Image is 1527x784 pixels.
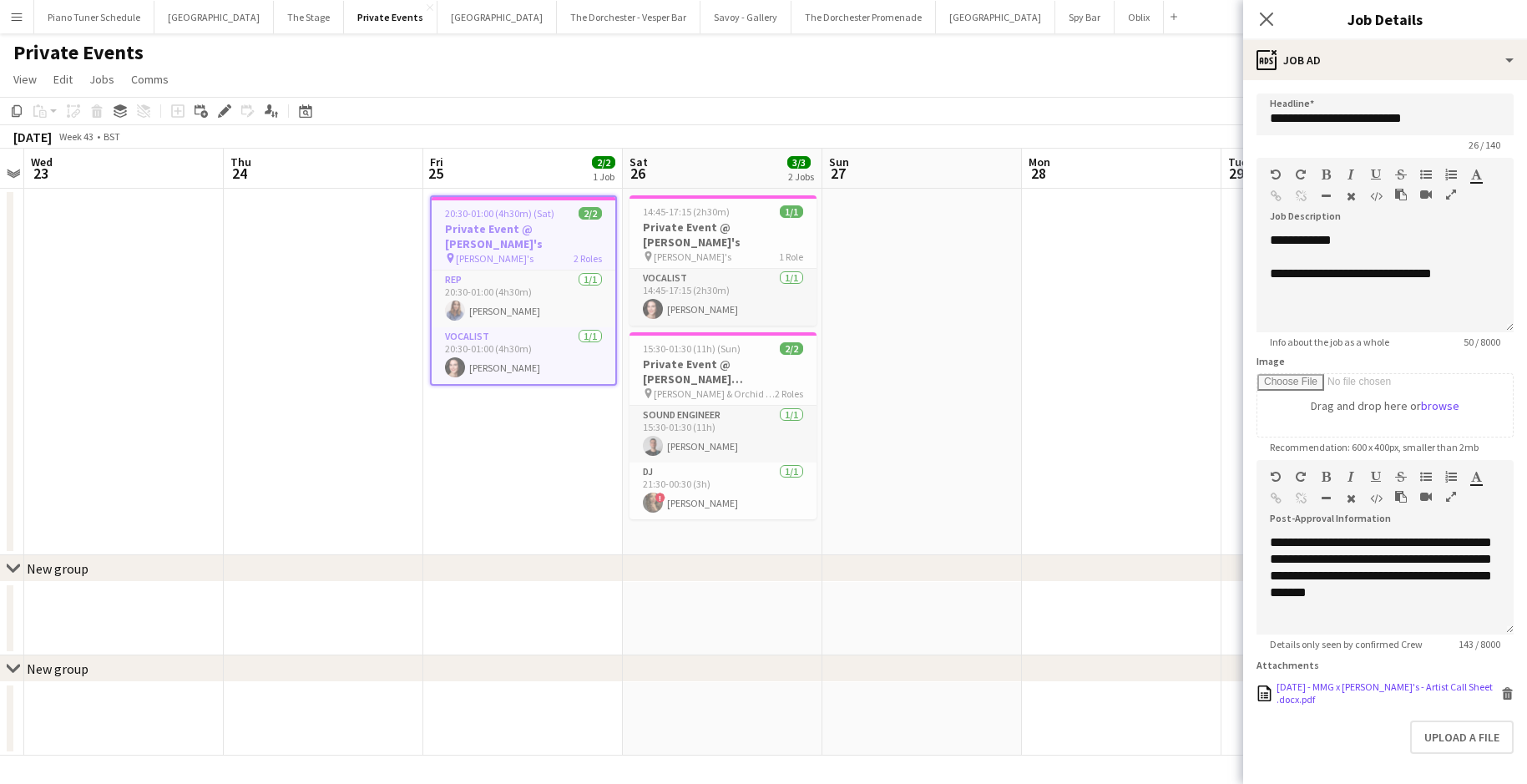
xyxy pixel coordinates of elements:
[1420,168,1432,181] button: Unordered List
[1470,470,1482,483] button: Text Color
[1320,168,1332,181] button: Bold
[230,154,251,169] span: Thu
[579,207,602,220] span: 2/2
[432,327,615,384] app-card-role: Vocalist1/120:30-01:00 (4h30m)[PERSON_NAME]
[1295,470,1307,483] button: Redo
[1450,336,1514,348] span: 50 / 8000
[430,154,443,169] span: Fri
[1345,168,1357,181] button: Italic
[643,205,730,218] span: 14:45-17:15 (2h30m)
[1243,8,1527,30] h3: Job Details
[593,170,614,183] div: 1 Job
[630,463,817,519] app-card-role: DJ1/121:30-00:30 (3h)![PERSON_NAME]
[13,129,52,145] div: [DATE]
[1256,441,1492,453] span: Recommendation: 600 x 400px, smaller than 2mb
[1445,638,1514,650] span: 143 / 8000
[1115,1,1164,33] button: Oblix
[1026,164,1050,183] span: 28
[779,250,803,263] span: 1 Role
[430,195,617,386] app-job-card: 20:30-01:00 (4h30m) (Sat)2/2Private Event @ [PERSON_NAME]'s [PERSON_NAME]'s2 RolesRep1/120:30-01:...
[432,271,615,327] app-card-role: Rep1/120:30-01:00 (4h30m)[PERSON_NAME]
[1395,470,1407,483] button: Strikethrough
[1370,168,1382,181] button: Underline
[1226,164,1247,183] span: 29
[791,1,936,33] button: The Dorchester Promenade
[780,342,803,355] span: 2/2
[1345,492,1357,505] button: Clear Formatting
[630,154,648,169] span: Sat
[1370,190,1382,203] button: HTML Code
[788,170,814,183] div: 2 Jobs
[1345,190,1357,203] button: Clear Formatting
[1320,492,1332,505] button: Horizontal Line
[274,1,344,33] button: The Stage
[1395,168,1407,181] button: Strikethrough
[1270,470,1282,483] button: Undo
[557,1,700,33] button: The Dorchester - Vesper Bar
[655,493,665,503] span: !
[936,1,1055,33] button: [GEOGRAPHIC_DATA]
[630,269,817,326] app-card-role: Vocalist1/114:45-17:15 (2h30m)[PERSON_NAME]
[654,387,775,400] span: [PERSON_NAME] & Orchid Room
[1445,470,1457,483] button: Ordered List
[1370,492,1382,505] button: HTML Code
[1395,188,1407,201] button: Paste as plain text
[47,68,79,90] a: Edit
[1228,154,1247,169] span: Tue
[437,1,557,33] button: [GEOGRAPHIC_DATA]
[228,164,251,183] span: 24
[1256,659,1319,671] label: Attachments
[131,72,169,87] span: Comms
[780,205,803,218] span: 1/1
[1320,190,1332,203] button: Horizontal Line
[592,156,615,169] span: 2/2
[34,1,154,33] button: Piano Tuner Schedule
[7,68,43,90] a: View
[1395,490,1407,503] button: Paste as plain text
[630,220,817,250] h3: Private Event @ [PERSON_NAME]'s
[28,164,53,183] span: 23
[1455,139,1514,151] span: 26 / 140
[1470,168,1482,181] button: Text Color
[1029,154,1050,169] span: Mon
[827,164,849,183] span: 27
[627,164,648,183] span: 26
[27,660,88,677] div: New group
[1420,188,1432,201] button: Insert video
[1420,470,1432,483] button: Unordered List
[13,72,37,87] span: View
[630,195,817,326] app-job-card: 14:45-17:15 (2h30m)1/1Private Event @ [PERSON_NAME]'s [PERSON_NAME]'s1 RoleVocalist1/114:45-17:15...
[456,252,533,265] span: [PERSON_NAME]'s
[1277,680,1497,706] div: 25.10.2024 - MMG x Annabel's - Artist Call Sheet .docx.pdf
[124,68,175,90] a: Comms
[1256,638,1436,650] span: Details only seen by confirmed Crew
[1256,336,1403,348] span: Info about the job as a whole
[1370,470,1382,483] button: Underline
[154,1,274,33] button: [GEOGRAPHIC_DATA]
[643,342,741,355] span: 15:30-01:30 (11h) (Sun)
[432,221,615,251] h3: Private Event @ [PERSON_NAME]'s
[55,130,97,143] span: Week 43
[1345,470,1357,483] button: Italic
[1055,1,1115,33] button: Spy Bar
[1320,470,1332,483] button: Bold
[630,332,817,519] app-job-card: 15:30-01:30 (11h) (Sun)2/2Private Event @ [PERSON_NAME][GEOGRAPHIC_DATA] [PERSON_NAME] & Orchid R...
[1420,490,1432,503] button: Insert video
[775,387,803,400] span: 2 Roles
[13,40,144,65] h1: Private Events
[89,72,114,87] span: Jobs
[1270,168,1282,181] button: Undo
[1445,168,1457,181] button: Ordered List
[1410,721,1514,754] button: Upload a file
[829,154,849,169] span: Sun
[445,207,554,220] span: 20:30-01:00 (4h30m) (Sat)
[427,164,443,183] span: 25
[1295,168,1307,181] button: Redo
[1445,490,1457,503] button: Fullscreen
[1243,40,1527,80] div: Job Ad
[344,1,437,33] button: Private Events
[83,68,121,90] a: Jobs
